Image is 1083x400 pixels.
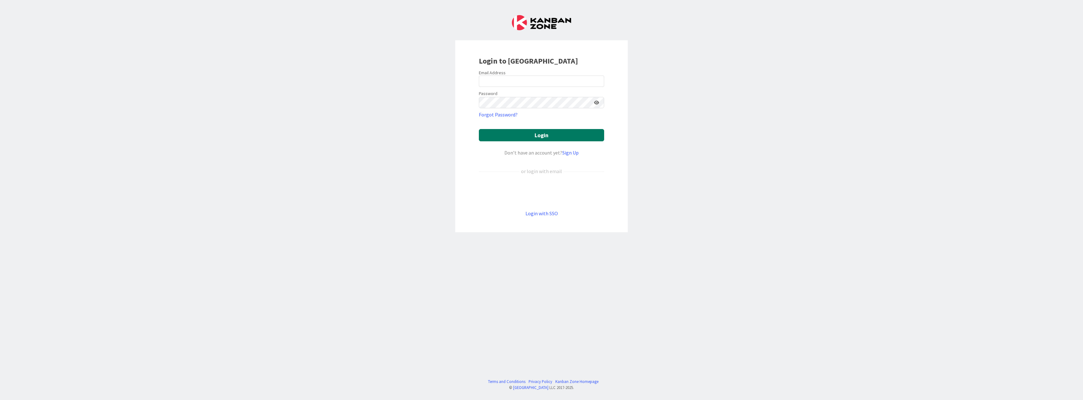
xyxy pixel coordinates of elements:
[562,149,579,156] a: Sign Up
[525,210,558,217] a: Login with SSO
[512,15,571,30] img: Kanban Zone
[479,111,518,118] a: Forgot Password?
[479,70,506,76] label: Email Address
[519,167,564,175] div: or login with email
[529,379,552,385] a: Privacy Policy
[479,56,578,66] b: Login to [GEOGRAPHIC_DATA]
[479,129,604,141] button: Login
[476,185,607,199] iframe: Sign in with Google Button
[479,90,497,97] label: Password
[555,379,598,385] a: Kanban Zone Homepage
[513,385,548,390] a: [GEOGRAPHIC_DATA]
[485,385,598,391] div: © LLC 2017- 2025 .
[488,379,525,385] a: Terms and Conditions
[479,149,604,156] div: Don’t have an account yet?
